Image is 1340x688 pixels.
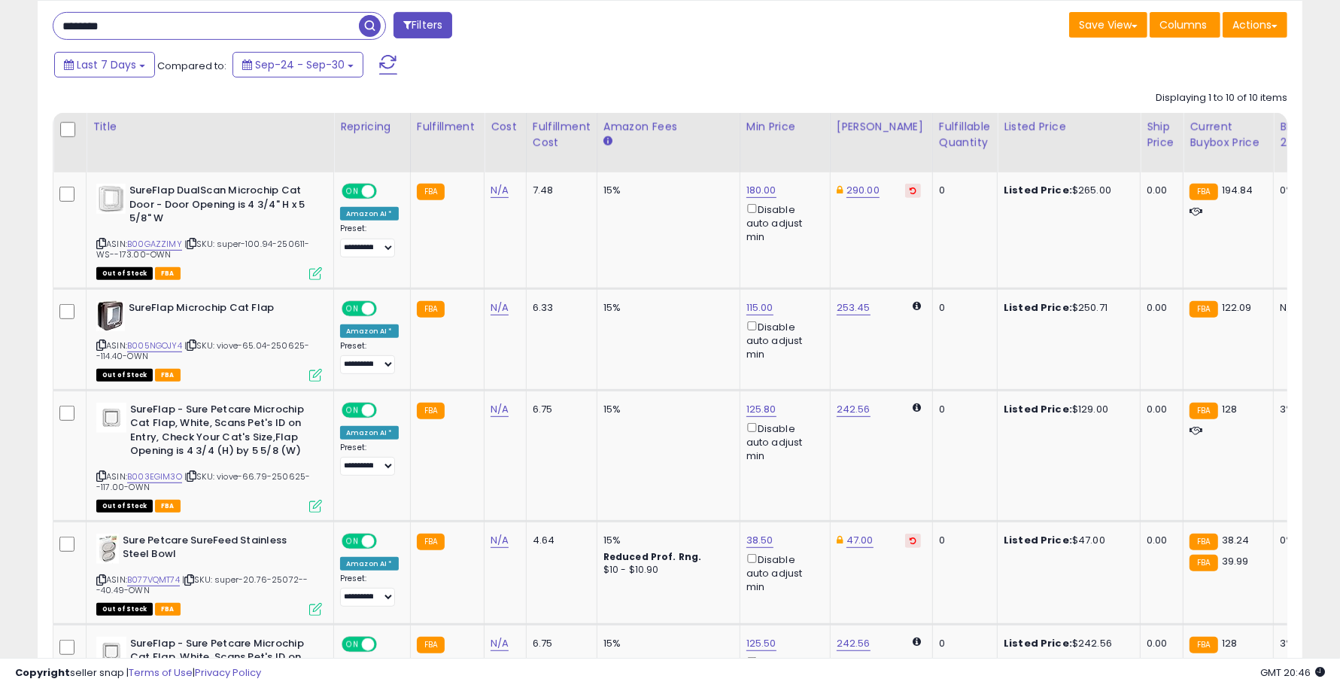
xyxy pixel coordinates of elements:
span: All listings that are currently out of stock and unavailable for purchase on Amazon [96,603,153,616]
small: FBA [1190,403,1217,419]
small: FBA [1190,637,1217,653]
span: 39.99 [1222,554,1249,568]
div: $47.00 [1004,534,1129,547]
b: SureFlap Microchip Cat Flap [129,301,311,319]
a: 125.50 [746,636,776,651]
button: Sep-24 - Sep-30 [232,52,363,78]
div: ASIN: [96,534,322,614]
span: ON [343,302,362,315]
span: 194.84 [1222,183,1253,197]
span: ON [343,403,362,416]
div: 0.00 [1147,184,1171,197]
span: Last 7 Days [77,57,136,72]
a: 290.00 [846,183,880,198]
div: 4.64 [533,534,585,547]
div: $250.71 [1004,301,1129,315]
button: Actions [1223,12,1287,38]
div: 0 [939,534,986,547]
span: All listings that are currently out of stock and unavailable for purchase on Amazon [96,369,153,382]
div: 0.00 [1147,637,1171,650]
div: 0 [939,301,986,315]
span: OFF [375,302,399,315]
a: N/A [491,402,509,417]
a: N/A [491,300,509,315]
div: 0 [939,637,986,650]
span: OFF [375,403,399,416]
span: | SKU: viove-65.04-250625--114.40-OWN [96,339,309,362]
b: SureFlap - Sure Petcare Microchip Cat Flap, White, Scans Pet's ID on Entry, Check Your Cat's Size... [130,403,313,462]
span: Compared to: [157,59,226,73]
a: N/A [491,636,509,651]
a: 115.00 [746,300,773,315]
a: N/A [491,533,509,548]
a: 125.80 [746,402,776,417]
span: 2025-10-8 20:46 GMT [1260,665,1325,680]
div: Fulfillable Quantity [939,119,991,151]
b: Sure Petcare SureFeed Stainless Steel Bowl [123,534,305,565]
div: Disable auto adjust min [746,201,819,244]
div: Amazon AI * [340,324,399,338]
div: 6.75 [533,637,585,650]
div: 0% [1280,184,1329,197]
div: 3% [1280,637,1329,650]
div: $129.00 [1004,403,1129,416]
div: Amazon AI * [340,207,399,221]
a: 38.50 [746,533,773,548]
a: 242.56 [837,636,871,651]
div: $242.56 [1004,637,1129,650]
div: ASIN: [96,403,322,511]
span: FBA [155,369,181,382]
span: OFF [375,534,399,547]
span: 122.09 [1222,300,1252,315]
a: Privacy Policy [195,665,261,680]
small: FBA [417,301,445,318]
div: 0 [939,184,986,197]
b: Listed Price: [1004,402,1072,416]
a: 253.45 [837,300,871,315]
div: ASIN: [96,184,322,279]
img: 41zFGGwMmLL._SL40_.jpg [96,184,126,214]
div: 15% [603,534,728,547]
div: Listed Price [1004,119,1134,135]
a: 180.00 [746,183,776,198]
div: Disable auto adjust min [746,420,819,463]
div: $10 - $10.90 [603,564,728,577]
a: B077VQMT74 [127,574,180,586]
img: 41dHiiOyLaL._SL40_.jpg [96,534,119,564]
div: 3% [1280,403,1329,416]
button: Filters [393,12,452,38]
div: Displaying 1 to 10 of 10 items [1156,91,1287,105]
small: FBA [417,403,445,419]
div: Preset: [340,574,399,607]
div: 7.48 [533,184,585,197]
span: ON [343,638,362,650]
div: 0 [939,403,986,416]
div: Amazon AI * [340,557,399,571]
div: Preset: [340,224,399,257]
div: Title [93,119,327,135]
button: Columns [1150,12,1220,38]
b: Listed Price: [1004,183,1072,197]
b: Listed Price: [1004,533,1072,547]
span: All listings that are currently out of stock and unavailable for purchase on Amazon [96,267,153,280]
div: Repricing [340,119,404,135]
span: | SKU: viove-66.79-250625--117.00-OWN [96,470,310,493]
div: Fulfillment [417,119,478,135]
div: BB Share 24h. [1280,119,1335,151]
div: Min Price [746,119,824,135]
span: FBA [155,500,181,513]
div: Fulfillment Cost [533,119,591,151]
a: 242.56 [837,402,871,417]
span: FBA [155,603,181,616]
div: Disable auto adjust min [746,551,819,594]
div: Ship Price [1147,119,1177,151]
div: Amazon AI * [340,426,399,440]
div: Cost [491,119,520,135]
span: Columns [1159,17,1207,32]
small: FBA [1190,301,1217,318]
a: 47.00 [846,533,874,548]
span: 128 [1222,636,1237,650]
small: FBA [417,637,445,653]
div: Current Buybox Price [1190,119,1267,151]
span: 128 [1222,402,1237,416]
